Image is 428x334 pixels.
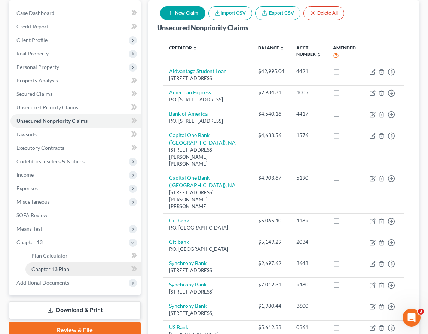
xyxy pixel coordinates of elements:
[258,324,284,331] div: $5,612.38
[258,67,284,75] div: $42,995.04
[169,324,188,330] a: US Bank
[169,310,246,317] div: [STREET_ADDRESS]
[10,101,141,114] a: Unsecured Priority Claims
[16,37,48,43] span: Client Profile
[258,174,284,182] div: $4,903.67
[169,75,246,82] div: [STREET_ADDRESS]
[403,309,421,327] iframe: Intercom live chat
[10,141,141,155] a: Executory Contracts
[258,281,284,288] div: $7,012.31
[10,87,141,101] a: Secured Claims
[169,281,207,288] a: Synchrony Bank
[296,217,321,224] div: 4189
[25,262,141,276] a: Chapter 13 Plan
[16,104,78,110] span: Unsecured Priority Claims
[157,23,248,32] div: Unsecured Nonpriority Claims
[16,10,55,16] span: Case Dashboard
[169,146,246,167] div: [STREET_ADDRESS][PERSON_NAME][PERSON_NAME]
[10,114,141,128] a: Unsecured Nonpriority Claims
[169,267,246,274] div: [STREET_ADDRESS]
[16,23,49,30] span: Credit Report
[258,110,284,118] div: $4,540.16
[16,64,59,70] span: Personal Property
[16,158,85,164] span: Codebtors Insiders & Notices
[418,309,424,315] span: 3
[169,68,227,74] a: Aidvantage Student Loan
[16,77,58,83] span: Property Analysis
[296,174,321,182] div: 5190
[296,89,321,96] div: 1005
[296,259,321,267] div: 3648
[258,238,284,246] div: $5,149.29
[16,91,52,97] span: Secured Claims
[303,6,344,20] button: Delete All
[255,6,300,20] a: Export CSV
[169,118,246,125] div: P.O. [STREET_ADDRESS]
[169,89,211,95] a: American Express
[16,145,64,151] span: Executory Contracts
[16,118,88,124] span: Unsecured Nonpriority Claims
[193,46,197,51] i: unfold_more
[16,239,43,245] span: Chapter 13
[16,212,48,218] span: SOFA Review
[169,217,189,224] a: Citibank
[16,279,69,286] span: Additional Documents
[258,89,284,96] div: $2,984.81
[16,171,34,178] span: Income
[169,303,207,309] a: Synchrony Bank
[31,252,68,259] span: Plan Calculator
[16,131,37,137] span: Lawsuits
[160,6,205,20] button: New Claim
[10,74,141,87] a: Property Analysis
[169,189,246,210] div: [STREET_ADDRESS][PERSON_NAME][PERSON_NAME]
[10,209,141,222] a: SOFA Review
[258,45,284,51] a: Balance unfold_more
[317,52,321,57] i: unfold_more
[169,132,236,146] a: Capital One Bank ([GEOGRAPHIC_DATA]), NA
[169,96,246,103] div: P.O. [STREET_ADDRESS]
[296,324,321,331] div: 0361
[169,174,236,188] a: Capital One Bank ([GEOGRAPHIC_DATA]), NA
[169,288,246,295] div: [STREET_ADDRESS]
[16,198,50,205] span: Miscellaneous
[16,185,38,191] span: Expenses
[169,246,246,253] div: P.O. [GEOGRAPHIC_DATA]
[296,110,321,118] div: 4417
[258,131,284,139] div: $4,638.56
[296,67,321,75] div: 4421
[296,131,321,139] div: 1576
[258,259,284,267] div: $2,697.62
[169,239,189,245] a: Citibank
[10,128,141,141] a: Lawsuits
[208,6,252,20] button: Import CSV
[10,20,141,33] a: Credit Report
[169,45,197,51] a: Creditor unfold_more
[327,40,364,64] th: Amended
[258,217,284,224] div: $5,065.40
[16,225,42,232] span: Means Test
[10,6,141,20] a: Case Dashboard
[258,302,284,310] div: $1,980.44
[296,238,321,246] div: 2034
[296,302,321,310] div: 3600
[169,110,208,117] a: Bank of America
[169,260,207,266] a: Synchrony Bank
[16,50,49,57] span: Real Property
[296,281,321,288] div: 9480
[280,46,284,51] i: unfold_more
[9,301,141,319] a: Download & Print
[296,45,321,57] a: Acct Number unfold_more
[169,224,246,231] div: P.O. [GEOGRAPHIC_DATA]
[25,249,141,262] a: Plan Calculator
[31,266,69,272] span: Chapter 13 Plan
